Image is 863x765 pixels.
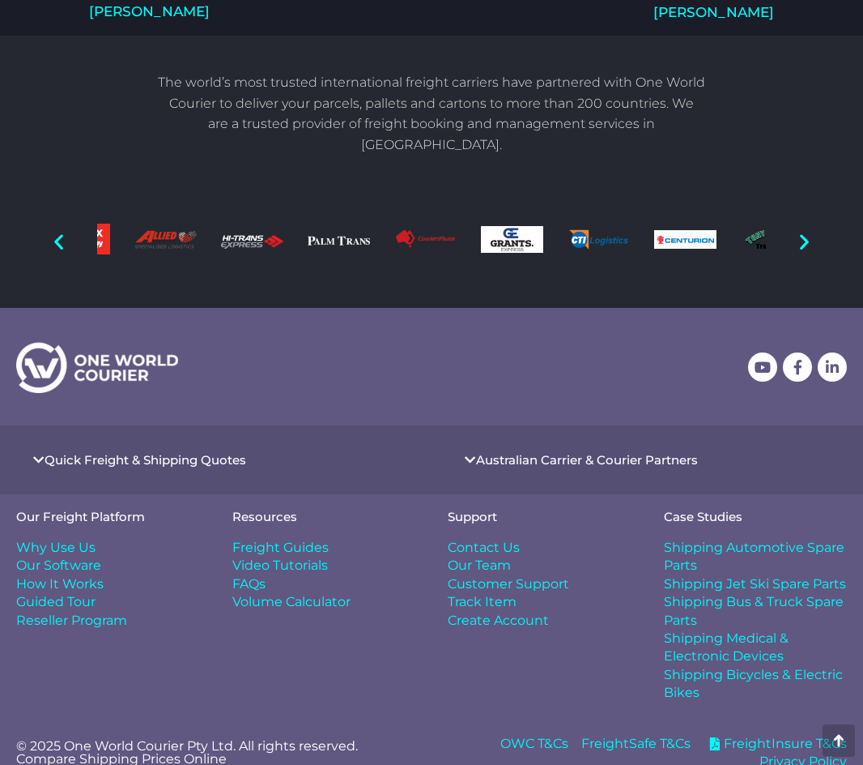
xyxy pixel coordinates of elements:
span: Volume Calculator [232,593,351,611]
a: How It Works [16,575,200,593]
div: 14 / 20 [568,228,630,255]
span: Video Tutorials [232,557,328,575]
a: Reseller Program [16,612,200,630]
a: Guided Tour [16,593,200,611]
span: Contact Us [448,539,520,557]
img: Couriers Please Logo small [394,229,457,249]
span: Freight Guides [232,539,329,557]
a: Customer Support [448,575,631,593]
img: Hi-Trans_logo_rev [221,230,283,249]
a: OWC T&Cs [500,735,568,753]
span: Shipping Jet Ski Spare Parts [664,575,846,593]
div: 9 / 20 [134,230,197,254]
a: Australian Carrier & Courier Partners [476,454,698,466]
h2: [PERSON_NAME] [16,5,283,19]
h2: [PERSON_NAME] [580,6,847,19]
span: Track Item [448,593,517,611]
h4: Resources [232,511,416,523]
span: Create Account [448,612,549,630]
img: Allied Express Logo courier service australia [134,230,197,249]
a: Shipping Bicycles & Electric Bikes [664,666,848,703]
div: Image Carousel [97,208,766,276]
div: 11 / 20 [308,233,370,250]
a: Shipping Jet Ski Spare Parts [664,575,848,593]
a: Freight Guides [232,539,416,557]
a: FAQs [232,575,416,593]
a: Our Software [16,557,200,575]
a: FreightInsure T&Cs [704,735,847,753]
span: How It Works [16,575,104,593]
span: FreightInsure T&Cs [720,735,847,753]
span: Guided Tour [16,593,96,611]
a: Video Tutorials [232,557,416,575]
h4: Our Freight Platform [16,511,200,523]
span: Our Software [16,557,101,575]
span: FAQs [232,575,266,593]
div: 10 / 20 [221,230,283,254]
a: FreightSafe T&Cs [581,735,691,753]
a: Create Account [448,612,631,630]
span: Customer Support [448,575,569,593]
h4: Support [448,511,631,523]
img: grants express transport white logo as seen on One World Courier [481,226,543,253]
a: Shipping Automotive Spare Parts [664,539,848,575]
a: Shipping Medical & Electronic Devices [664,630,848,666]
a: Why Use Us [16,539,200,557]
img: Palm-Trans-rev [308,236,370,246]
div: 12 / 20 [394,229,457,254]
a: Track Item [448,593,631,611]
a: Shipping Bus & Truck Spare Parts [664,593,848,630]
span: Why Use Us [16,539,96,557]
a: Contact Us [448,539,631,557]
img: CTI Logistics [568,228,630,250]
span: Our Team [448,557,511,575]
span: Reseller Program [16,612,127,630]
h4: Case Studies [664,511,848,523]
a: Our Team [448,557,631,575]
a: Volume Calculator [232,593,416,611]
div: 13 / 20 [481,226,543,259]
p: The world’s most trusted international freight carriers have partnered with One World Courier to ... [158,72,705,155]
a: Quick Freight & Shipping Quotes [45,454,246,466]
